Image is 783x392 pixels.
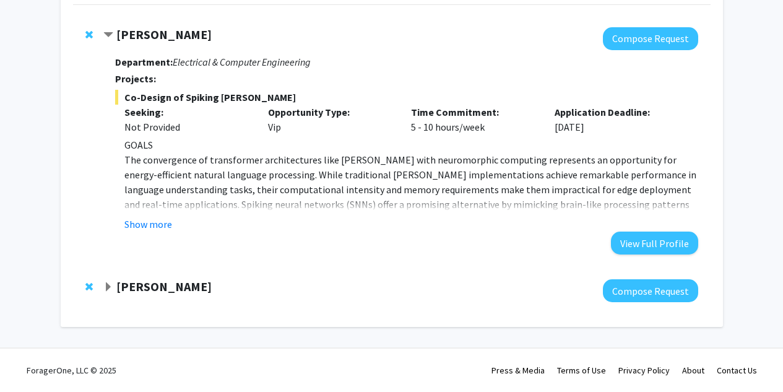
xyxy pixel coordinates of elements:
[603,279,698,302] button: Compose Request to Lifeng Zhou
[173,56,311,68] i: Electrical & Computer Engineering
[268,105,393,120] p: Opportunity Type:
[545,105,689,134] div: [DATE]
[124,137,698,152] p: GOALS
[85,282,93,292] span: Remove Lifeng Zhou from bookmarks
[115,90,698,105] span: Co-Design of Spiking [PERSON_NAME]
[402,105,545,134] div: 5 - 10 hours/week
[115,72,156,85] strong: Projects:
[603,27,698,50] button: Compose Request to Anup Das
[259,105,402,134] div: Vip
[491,365,545,376] a: Press & Media
[116,279,212,294] strong: [PERSON_NAME]
[103,30,113,40] span: Contract Anup Das Bookmark
[9,336,53,383] iframe: Chat
[682,365,704,376] a: About
[103,282,113,292] span: Expand Lifeng Zhou Bookmark
[115,56,173,68] strong: Department:
[116,27,212,42] strong: [PERSON_NAME]
[124,217,172,232] button: Show more
[555,105,680,120] p: Application Deadline:
[124,152,698,227] p: The convergence of transformer architectures like [PERSON_NAME] with neuromorphic computing repre...
[557,365,606,376] a: Terms of Use
[717,365,757,376] a: Contact Us
[618,365,670,376] a: Privacy Policy
[411,105,536,120] p: Time Commitment:
[27,349,116,392] div: ForagerOne, LLC © 2025
[85,30,93,40] span: Remove Anup Das from bookmarks
[124,105,249,120] p: Seeking:
[124,120,249,134] div: Not Provided
[611,232,698,255] button: View Full Profile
